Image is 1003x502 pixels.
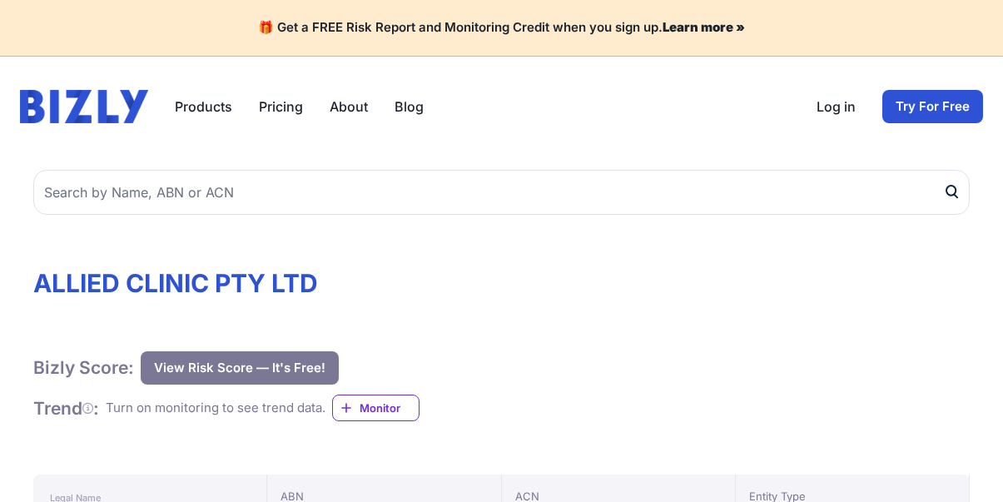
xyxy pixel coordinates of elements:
a: About [330,97,368,117]
h1: Bizly Score: [33,356,134,379]
input: Search by Name, ABN or ACN [33,170,970,215]
h1: ALLIED CLINIC PTY LTD [33,268,970,298]
div: Turn on monitoring to see trend data. [106,399,325,418]
a: Try For Free [882,90,983,123]
a: Learn more » [663,19,745,35]
a: Blog [395,97,424,117]
a: Pricing [259,97,303,117]
h1: Trend : [33,397,99,420]
button: View Risk Score — It's Free! [141,351,339,385]
a: Log in [817,97,856,117]
h4: 🎁 Get a FREE Risk Report and Monitoring Credit when you sign up. [20,20,983,36]
button: Products [175,97,232,117]
span: Monitor [360,400,419,416]
a: Monitor [332,395,420,421]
